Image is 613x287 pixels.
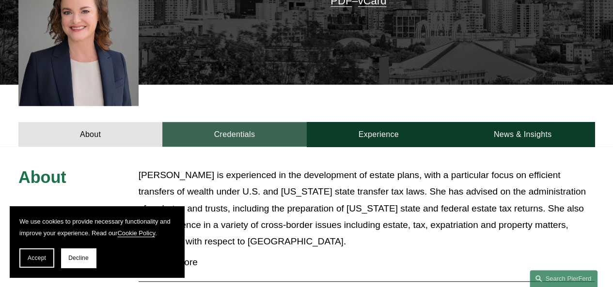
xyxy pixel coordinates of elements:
a: Experience [307,122,451,147]
button: Accept [19,248,54,268]
span: Accept [28,255,46,261]
a: News & Insights [451,122,595,147]
p: [PERSON_NAME] is experienced in the development of estate plans, with a particular focus on effic... [139,167,595,250]
a: Credentials [162,122,306,147]
button: Decline [61,248,96,268]
a: About [18,122,162,147]
a: Cookie Policy [117,229,155,237]
section: Cookie banner [10,206,184,277]
span: Read More [145,257,595,268]
a: Search this site [530,270,597,287]
button: Read More [139,250,595,275]
p: We use cookies to provide necessary functionality and improve your experience. Read our . [19,216,174,239]
span: About [18,168,66,186]
span: Decline [68,255,89,261]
